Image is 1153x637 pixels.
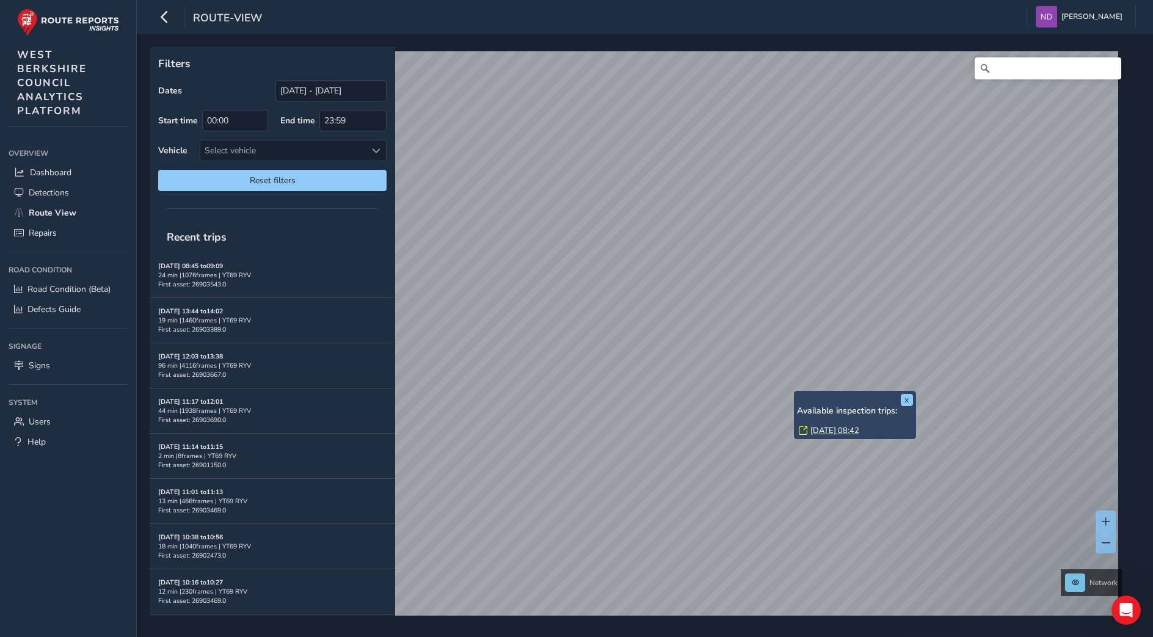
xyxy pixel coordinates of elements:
span: WEST BERKSHIRE COUNCIL ANALYTICS PLATFORM [17,48,87,118]
strong: [DATE] 08:45 to 09:09 [158,261,223,271]
strong: [DATE] 11:01 to 11:13 [158,487,223,497]
span: First asset: 26903469.0 [158,506,226,515]
h6: Available inspection trips: [797,406,913,417]
a: Detections [9,183,128,203]
iframe: Intercom live chat [1111,595,1141,625]
strong: [DATE] 13:44 to 14:02 [158,307,223,316]
a: Repairs [9,223,128,243]
span: Detections [29,187,69,198]
input: Search [975,57,1121,79]
div: 2 min | 8 frames | YT69 RYV [158,451,387,460]
a: Defects Guide [9,299,128,319]
a: Route View [9,203,128,223]
div: 13 min | 466 frames | YT69 RYV [158,497,387,506]
span: Repairs [29,227,57,239]
span: Dashboard [30,167,71,178]
a: Users [9,412,128,432]
span: Signs [29,360,50,371]
label: Vehicle [158,145,187,156]
span: Help [27,436,46,448]
span: First asset: 26903543.0 [158,280,226,289]
div: 96 min | 4116 frames | YT69 RYV [158,361,387,370]
canvas: Map [154,51,1118,630]
span: Defects Guide [27,304,81,315]
div: 19 min | 1460 frames | YT69 RYV [158,316,387,325]
div: Road Condition [9,261,128,279]
div: Signage [9,337,128,355]
span: Users [29,416,51,428]
div: Overview [9,144,128,162]
span: route-view [193,10,262,27]
strong: [DATE] 10:38 to 10:56 [158,533,223,542]
label: Start time [158,115,198,126]
div: System [9,393,128,412]
a: Road Condition (Beta) [9,279,128,299]
img: diamond-layout [1036,6,1057,27]
span: First asset: 26903389.0 [158,325,226,334]
a: Help [9,432,128,452]
div: 12 min | 230 frames | YT69 RYV [158,587,387,596]
a: [DATE] 08:42 [810,425,859,436]
div: 44 min | 1938 frames | YT69 RYV [158,406,387,415]
span: First asset: 26903690.0 [158,415,226,424]
span: Recent trips [158,221,235,253]
a: Signs [9,355,128,376]
span: First asset: 26902473.0 [158,551,226,560]
button: Reset filters [158,170,387,191]
div: 18 min | 1040 frames | YT69 RYV [158,542,387,551]
p: Filters [158,56,387,71]
span: [PERSON_NAME] [1061,6,1122,27]
strong: [DATE] 11:17 to 12:01 [158,397,223,406]
a: Dashboard [9,162,128,183]
button: [PERSON_NAME] [1036,6,1127,27]
label: End time [280,115,315,126]
span: Reset filters [167,175,377,186]
div: Select vehicle [200,140,366,161]
strong: [DATE] 12:03 to 13:38 [158,352,223,361]
span: Route View [29,207,76,219]
div: 24 min | 1076 frames | YT69 RYV [158,271,387,280]
img: rr logo [17,9,119,36]
label: Dates [158,85,182,96]
span: First asset: 26903469.0 [158,596,226,605]
span: Network [1089,578,1118,588]
span: Road Condition (Beta) [27,283,111,295]
strong: [DATE] 10:16 to 10:27 [158,578,223,587]
span: First asset: 26901150.0 [158,460,226,470]
strong: [DATE] 11:14 to 11:15 [158,442,223,451]
span: First asset: 26903667.0 [158,370,226,379]
button: x [901,394,913,406]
